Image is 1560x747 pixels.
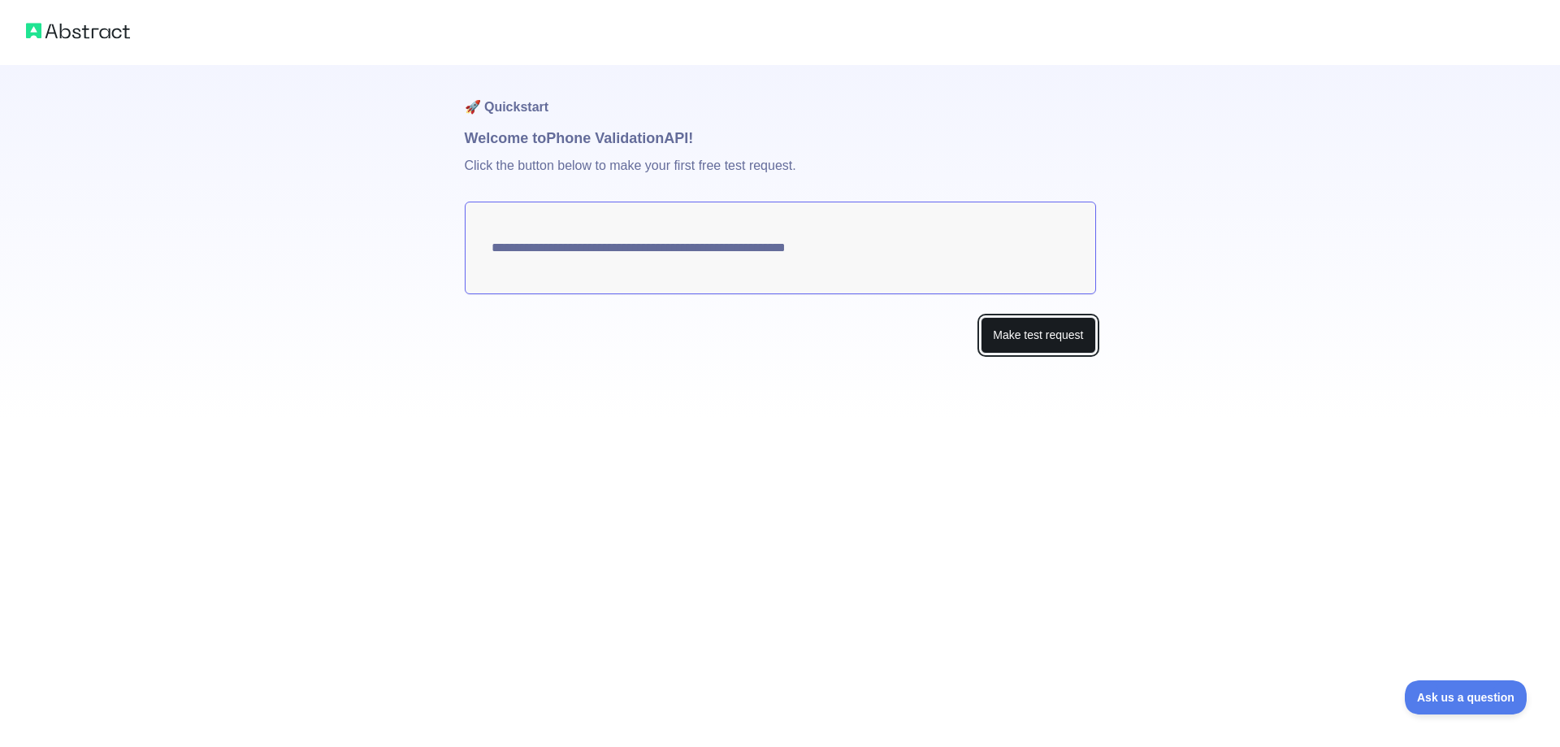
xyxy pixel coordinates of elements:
[981,317,1095,354] button: Make test request
[465,150,1096,202] p: Click the button below to make your first free test request.
[26,20,130,42] img: Abstract logo
[1405,680,1527,714] iframe: Toggle Customer Support
[465,127,1096,150] h1: Welcome to Phone Validation API!
[465,65,1096,127] h1: 🚀 Quickstart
